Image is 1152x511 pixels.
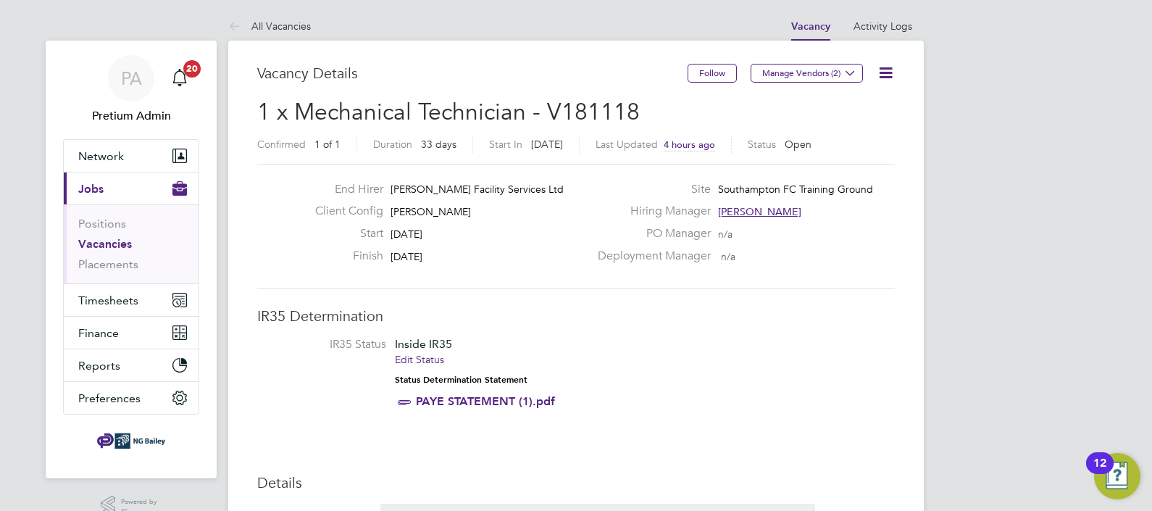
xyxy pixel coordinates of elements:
[748,138,776,151] label: Status
[64,317,199,349] button: Finance
[78,217,126,230] a: Positions
[78,257,138,271] a: Placements
[395,337,452,351] span: Inside IR35
[791,20,830,33] a: Vacancy
[718,183,873,196] span: Southampton FC Training Ground
[304,249,383,264] label: Finish
[257,307,895,325] h3: IR35 Determination
[121,496,162,508] span: Powered by
[596,138,658,151] label: Last Updated
[391,250,422,263] span: [DATE]
[721,250,735,263] span: n/a
[78,326,119,340] span: Finance
[64,284,199,316] button: Timesheets
[121,69,142,88] span: PA
[304,204,383,219] label: Client Config
[64,140,199,172] button: Network
[272,337,386,352] label: IR35 Status
[314,138,341,151] span: 1 of 1
[391,183,564,196] span: [PERSON_NAME] Facility Services Ltd
[257,138,306,151] label: Confirmed
[391,205,471,218] span: [PERSON_NAME]
[373,138,412,151] label: Duration
[1094,453,1140,499] button: Open Resource Center, 12 new notifications
[257,473,895,492] h3: Details
[64,204,199,283] div: Jobs
[395,353,444,366] a: Edit Status
[853,20,912,33] a: Activity Logs
[589,226,711,241] label: PO Manager
[63,55,199,125] a: PAPretium Admin
[78,182,104,196] span: Jobs
[688,64,737,83] button: Follow
[416,394,555,408] a: PAYE STATEMENT (1).pdf
[395,375,527,385] strong: Status Determination Statement
[78,294,138,307] span: Timesheets
[63,107,199,125] span: Pretium Admin
[718,205,801,218] span: [PERSON_NAME]
[304,182,383,197] label: End Hirer
[78,391,141,405] span: Preferences
[97,429,165,452] img: ngbailey-logo-retina.png
[589,204,711,219] label: Hiring Manager
[165,55,194,101] a: 20
[257,64,688,83] h3: Vacancy Details
[78,237,132,251] a: Vacancies
[664,138,715,151] span: 4 hours ago
[64,173,199,204] button: Jobs
[64,349,199,381] button: Reports
[589,182,711,197] label: Site
[718,228,732,241] span: n/a
[64,382,199,414] button: Preferences
[421,138,456,151] span: 33 days
[257,98,640,126] span: 1 x Mechanical Technician - V181118
[489,138,522,151] label: Start In
[78,149,124,163] span: Network
[63,429,199,452] a: Go to home page
[391,228,422,241] span: [DATE]
[78,359,120,373] span: Reports
[304,226,383,241] label: Start
[228,20,311,33] a: All Vacancies
[589,249,711,264] label: Deployment Manager
[183,60,201,78] span: 20
[46,41,217,478] nav: Main navigation
[1093,463,1106,482] div: 12
[751,64,863,83] button: Manage Vendors (2)
[531,138,563,151] span: [DATE]
[785,138,811,151] span: Open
